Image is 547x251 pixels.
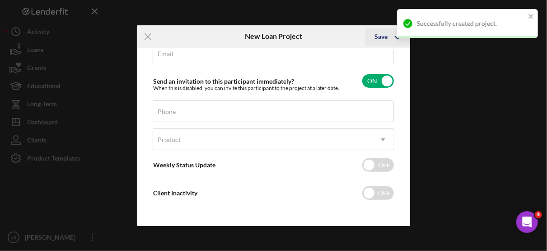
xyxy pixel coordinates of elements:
[153,189,197,197] label: Client Inactivity
[374,28,388,46] div: Save
[528,13,534,21] button: close
[153,77,294,85] label: Send an invitation to this participant immediately?
[417,20,525,27] div: Successfully created project.
[516,211,538,233] iframe: Intercom live chat
[365,28,410,46] button: Save
[153,85,340,91] div: When this is disabled, you can invite this participant to the project at a later date.
[535,211,542,218] span: 4
[245,32,302,40] h6: New Loan Project
[158,136,181,143] div: Product
[153,161,215,169] label: Weekly Status Update
[158,50,173,57] label: Email
[158,108,176,115] label: Phone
